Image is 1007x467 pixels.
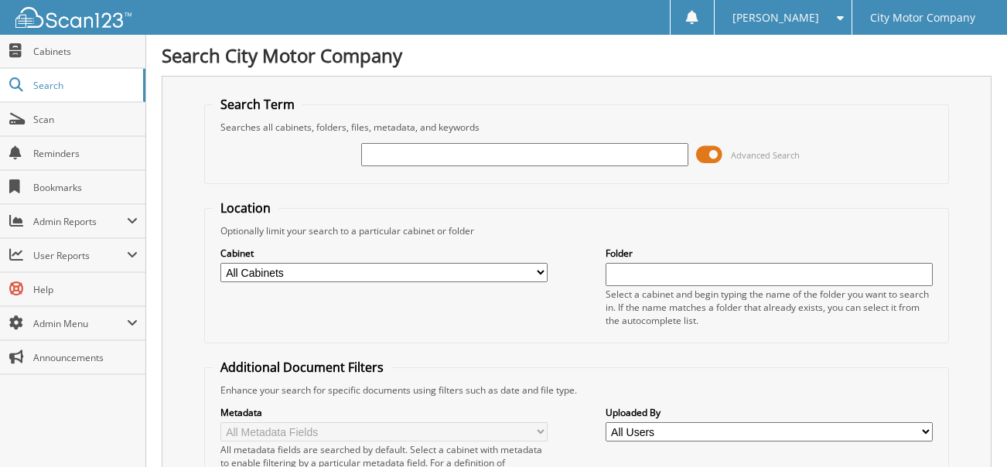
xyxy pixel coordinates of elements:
[606,247,934,260] label: Folder
[731,149,800,161] span: Advanced Search
[33,113,138,126] span: Scan
[213,359,391,376] legend: Additional Document Filters
[33,181,138,194] span: Bookmarks
[213,383,941,397] div: Enhance your search for specific documents using filters such as date and file type.
[162,43,992,68] h1: Search City Motor Company
[213,224,941,237] div: Optionally limit your search to a particular cabinet or folder
[33,147,138,160] span: Reminders
[213,121,941,134] div: Searches all cabinets, folders, files, metadata, and keywords
[220,406,548,419] label: Metadata
[213,199,278,216] legend: Location
[33,283,138,296] span: Help
[33,351,138,364] span: Announcements
[606,406,934,419] label: Uploaded By
[15,7,131,28] img: scan123-logo-white.svg
[213,96,302,113] legend: Search Term
[732,13,819,22] span: [PERSON_NAME]
[606,288,934,327] div: Select a cabinet and begin typing the name of the folder you want to search in. If the name match...
[33,79,135,92] span: Search
[33,45,138,58] span: Cabinets
[33,249,127,262] span: User Reports
[33,215,127,228] span: Admin Reports
[220,247,548,260] label: Cabinet
[870,13,975,22] span: City Motor Company
[33,317,127,330] span: Admin Menu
